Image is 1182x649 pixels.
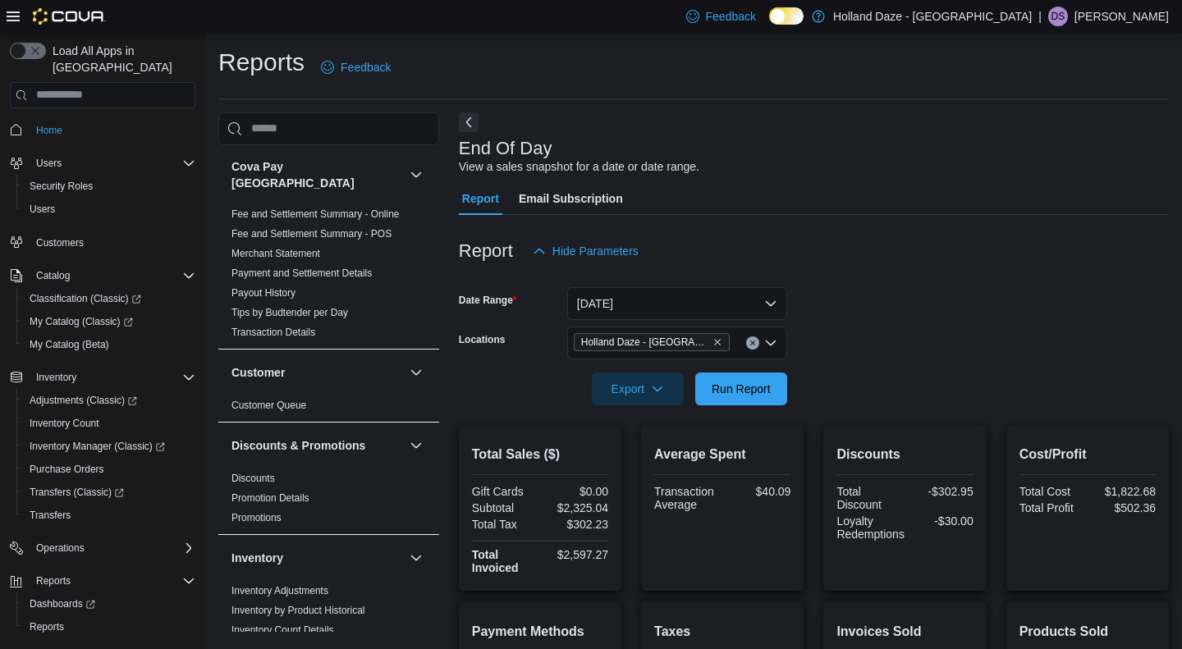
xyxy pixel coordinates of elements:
button: Users [3,152,202,175]
button: Next [459,112,479,132]
a: Classification (Classic) [23,289,148,309]
span: Users [30,203,55,216]
h3: Report [459,241,513,261]
button: Users [30,153,68,173]
button: Customer [406,363,426,382]
span: Feedback [706,8,756,25]
button: Discounts & Promotions [406,436,426,455]
a: Adjustments (Classic) [16,389,202,412]
span: Export [602,372,674,405]
span: Inventory [30,368,195,387]
a: Discounts [231,473,275,484]
p: Holland Daze - [GEOGRAPHIC_DATA] [833,7,1032,26]
button: Cova Pay [GEOGRAPHIC_DATA] [406,165,426,185]
span: Promotions [231,511,282,524]
a: Feedback [314,51,397,84]
span: Holland Daze - [GEOGRAPHIC_DATA] [581,334,709,350]
a: Promotion Details [231,492,309,504]
span: Operations [30,538,195,558]
span: Inventory Count Details [231,624,334,637]
button: Operations [3,537,202,560]
span: Transfers (Classic) [23,482,195,502]
div: Total Profit [1019,501,1084,514]
img: Cova [33,8,106,25]
button: Reports [16,615,202,638]
span: Holland Daze - Orangeville [574,333,730,351]
div: DAWAR SHUKOOR [1048,7,1068,26]
span: My Catalog (Beta) [23,335,195,354]
h3: Discounts & Promotions [231,437,365,454]
div: View a sales snapshot for a date or date range. [459,158,699,176]
span: Transfers [23,505,195,525]
span: My Catalog (Classic) [23,312,195,331]
a: My Catalog (Classic) [16,310,202,333]
button: Customer [231,364,403,381]
input: Dark Mode [769,7,804,25]
span: Security Roles [23,176,195,196]
div: Transaction Average [654,485,719,511]
button: Catalog [3,264,202,287]
span: Inventory by Product Historical [231,604,365,617]
button: Catalog [30,266,76,286]
a: Inventory Manager (Classic) [23,436,172,456]
span: Merchant Statement [231,247,320,260]
button: Reports [3,569,202,592]
span: Reports [30,571,195,591]
a: Customer Queue [231,400,306,411]
a: Fee and Settlement Summary - Online [231,208,400,220]
span: Home [30,120,195,140]
p: [PERSON_NAME] [1074,7,1169,26]
span: Payout History [231,286,295,299]
span: Fee and Settlement Summary - POS [231,227,392,240]
h3: Inventory [231,550,283,566]
button: Remove Holland Daze - Orangeville from selection in this group [712,337,722,347]
a: Tips by Budtender per Day [231,307,348,318]
a: Dashboards [23,594,102,614]
h3: End Of Day [459,139,552,158]
a: Transfers (Classic) [23,482,131,502]
a: Transfers (Classic) [16,481,202,504]
a: Promotions [231,512,282,523]
h2: Average Spent [654,445,790,464]
span: Users [30,153,195,173]
span: Report [462,182,499,215]
strong: Total Invoiced [472,548,519,574]
a: Transfers [23,505,77,525]
div: $40.09 [726,485,790,498]
div: Discounts & Promotions [218,468,439,534]
span: Inventory Count [30,417,99,430]
span: Customers [36,236,84,249]
span: Purchase Orders [30,463,104,476]
h3: Customer [231,364,285,381]
div: Customer [218,395,439,422]
a: Inventory Manager (Classic) [16,435,202,458]
a: Transaction Details [231,327,315,338]
a: Payout History [231,287,295,299]
div: Total Cost [1019,485,1084,498]
a: Reports [23,617,71,637]
span: Adjustments (Classic) [30,394,137,407]
span: Users [23,199,195,219]
span: Classification (Classic) [30,292,141,305]
div: -$30.00 [911,514,974,528]
a: Inventory Adjustments [231,585,328,596]
button: Inventory [30,368,83,387]
span: Transfers [30,509,71,522]
button: Customers [3,231,202,254]
button: Open list of options [764,336,777,350]
button: Export [592,372,684,405]
span: Run Report [712,381,771,397]
button: Purchase Orders [16,458,202,481]
div: Loyalty Redemptions [836,514,905,541]
div: $0.00 [543,485,608,498]
a: Classification (Classic) [16,287,202,310]
h2: Discounts [836,445,973,464]
span: Catalog [30,266,195,286]
span: Load All Apps in [GEOGRAPHIC_DATA] [46,43,195,75]
button: [DATE] [567,287,787,320]
button: Cova Pay [GEOGRAPHIC_DATA] [231,158,403,191]
div: $502.36 [1091,501,1156,514]
button: Run Report [695,372,787,405]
